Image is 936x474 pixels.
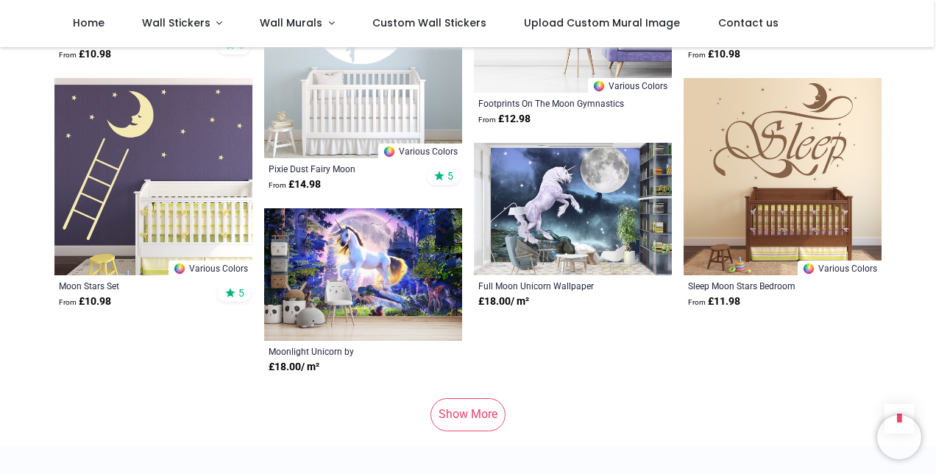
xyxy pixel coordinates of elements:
[59,294,111,309] strong: £ 10.98
[688,280,839,291] a: Sleep Moon Stars Bedroom
[173,262,186,275] img: Color Wheel
[447,169,453,183] span: 5
[54,78,252,276] img: Moon Stars Wall Sticker Set
[588,78,672,93] a: Various Colors
[684,78,882,276] img: Sleep Moon Stars Bedroom Wall Sticker
[383,145,396,158] img: Color Wheel
[73,15,104,30] span: Home
[372,15,486,30] span: Custom Wall Stickers
[260,15,322,30] span: Wall Murals
[269,177,321,192] strong: £ 14.98
[478,280,629,291] a: Full Moon Unicorn Wallpaper
[264,208,462,341] img: Moonlight Unicorn Wall Mural by David Penfound
[59,298,77,306] span: From
[269,345,419,357] a: Moonlight Unicorn by [PERSON_NAME]
[688,47,740,62] strong: £ 10.98
[688,51,706,59] span: From
[524,15,680,30] span: Upload Custom Mural Image
[802,262,815,275] img: Color Wheel
[688,298,706,306] span: From
[142,15,210,30] span: Wall Stickers
[59,51,77,59] span: From
[59,280,210,291] a: Moon Stars Set
[269,163,419,174] a: Pixie Dust Fairy Moon
[474,143,672,275] img: Full Moon Unicorn Wall Mural Wallpaper
[478,112,531,127] strong: £ 12.98
[718,15,779,30] span: Contact us
[592,79,606,93] img: Color Wheel
[478,116,496,124] span: From
[877,415,921,459] iframe: Brevo live chat
[269,360,319,375] strong: £ 18.00 / m²
[269,181,286,189] span: From
[478,97,629,109] a: Footprints On The Moon Gymnastics Quote
[169,261,252,275] a: Various Colors
[238,286,244,300] span: 5
[59,47,111,62] strong: £ 10.98
[378,144,462,158] a: Various Colors
[430,398,506,431] a: Show More
[798,261,882,275] a: Various Colors
[688,294,740,309] strong: £ 11.98
[478,294,529,309] strong: £ 18.00 / m²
